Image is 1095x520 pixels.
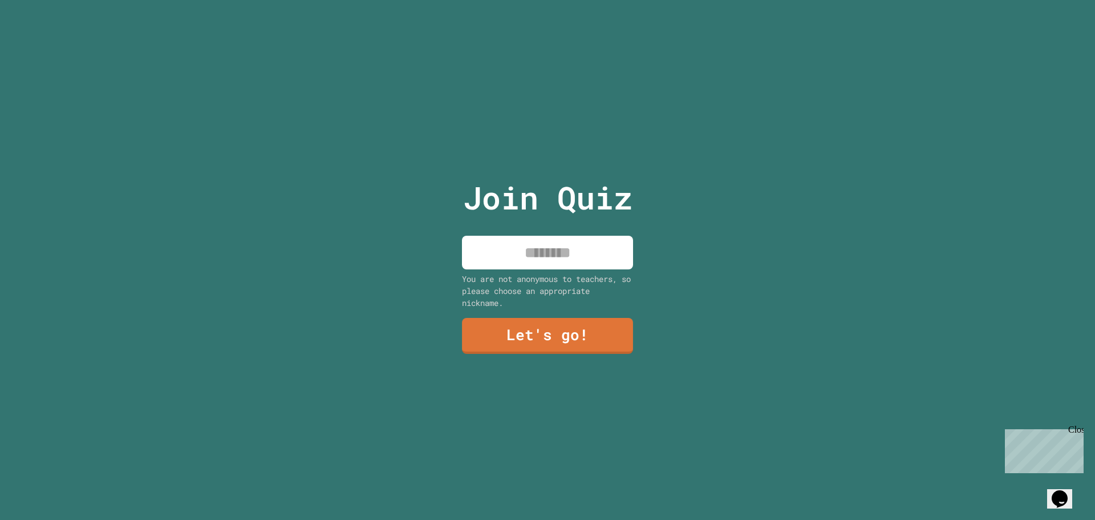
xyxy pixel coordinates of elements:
[462,318,633,354] a: Let's go!
[462,273,633,309] div: You are not anonymous to teachers, so please choose an appropriate nickname.
[1000,425,1084,473] iframe: chat widget
[463,174,632,221] p: Join Quiz
[5,5,79,72] div: Chat with us now!Close
[1047,474,1084,509] iframe: chat widget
